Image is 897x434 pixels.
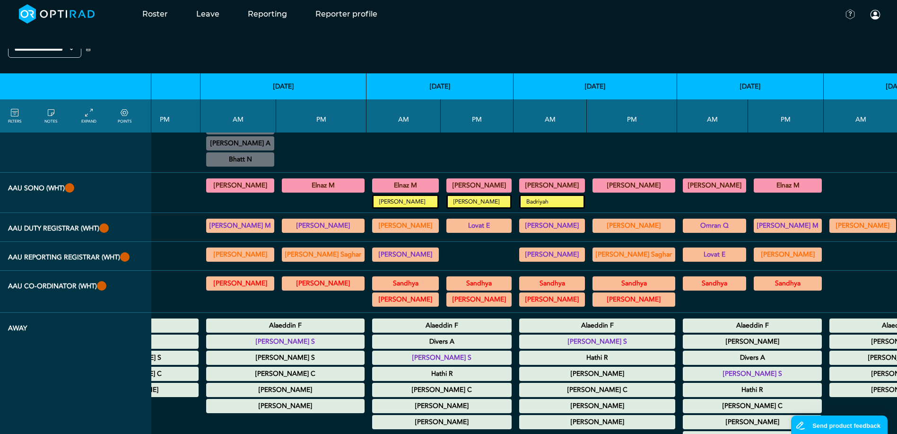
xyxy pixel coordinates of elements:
div: Annual Leave 00:00 - 23:59 [206,383,365,397]
div: Reporting Reg 08:30 - 13:30 [372,248,439,262]
div: Annual Leave 00:00 - 23:59 [372,335,512,349]
div: CT Interventional MSK 11:00 - 12:00 [206,152,274,167]
summary: [PERSON_NAME] [831,220,895,231]
div: Reporting reg 13:30 - 17:30 [754,248,822,262]
div: General US 13:30 - 18:30 [754,178,822,193]
summary: Hathi R [684,384,820,396]
div: Annual Leave 00:00 - 23:59 [683,335,822,349]
div: Exact role to be defined 13:30 - 18:30 [592,219,675,233]
summary: Alaeddin F [374,320,510,331]
div: Annual Leave 00:00 - 23:59 [683,383,822,397]
summary: [PERSON_NAME] C [208,368,363,380]
div: Other Leave 00:00 - 23:59 [372,415,512,429]
th: [DATE] [366,73,514,99]
summary: Elnaz M [283,180,363,191]
summary: [PERSON_NAME] [521,294,583,305]
summary: [PERSON_NAME] [521,249,583,260]
summary: [PERSON_NAME] C [521,384,674,396]
summary: [PERSON_NAME] [374,249,437,260]
summary: [PERSON_NAME] C [374,384,510,396]
div: Various levels of experience 08:30 - 13:30 [519,219,585,233]
div: Various levels of experience 08:30 - 13:30 [206,219,274,233]
summary: Omran Q [684,220,745,231]
small: [PERSON_NAME] [374,196,437,207]
summary: Divers A [374,336,510,347]
summary: [PERSON_NAME] [374,220,437,231]
summary: [PERSON_NAME] [208,278,273,289]
small: [PERSON_NAME] [448,196,510,207]
summary: Elnaz M [755,180,820,191]
small: Badriyah [521,196,583,207]
img: brand-opti-rad-logos-blue-and-white-d2f68631ba2948856bd03f2d395fb146ddc8fb01b4b6e9315ea85fa773367... [19,4,95,24]
div: Annual Leave 00:00 - 23:59 [519,399,675,413]
summary: [PERSON_NAME] [374,416,510,428]
div: Annual Leave 00:00 - 23:59 [683,319,822,333]
summary: [PERSON_NAME] S [374,352,510,363]
summary: Sandhya [448,278,510,289]
summary: [PERSON_NAME] M [755,220,820,231]
div: Exact role to be defined 13:30 - 18:30 [754,219,822,233]
th: AM [514,99,587,133]
div: General US 08:30 - 13:00 [683,178,746,193]
div: Annual Leave 00:00 - 23:59 [206,351,365,365]
summary: [PERSON_NAME] C [684,400,820,412]
summary: [PERSON_NAME] [684,180,745,191]
div: Annual Leave 00:00 - 23:59 [519,351,675,365]
summary: [PERSON_NAME] [448,294,510,305]
summary: [PERSON_NAME] [521,368,674,380]
summary: Hathi R [374,368,510,380]
th: AM [677,99,748,133]
div: Other Leave 00:00 - 23:59 [206,399,365,413]
summary: [PERSON_NAME] S [208,336,363,347]
summary: [PERSON_NAME] [684,336,820,347]
div: General US 08:30 - 13:00 [519,178,585,193]
div: Maternity Leave 00:00 - 23:59 [519,383,675,397]
div: AAU Co-ordinator 12:00 - 16:30 [446,276,512,291]
summary: [PERSON_NAME] [684,416,820,428]
summary: Lovat E [448,220,510,231]
summary: [PERSON_NAME] A [208,138,273,149]
summary: Alaeddin F [208,320,363,331]
div: AAU Co-ordinator 12:00 - 16:30 [754,276,822,291]
summary: [PERSON_NAME] Saghar [283,249,363,260]
div: AAU Co-ordinator 09:00 - 12:00 [372,292,439,307]
div: Reporting reg 13:30 - 17:30 [592,248,675,262]
th: [DATE] [677,73,824,99]
th: [DATE] [200,73,366,99]
summary: [PERSON_NAME] [208,249,273,260]
div: Annual Leave 00:00 - 23:59 [683,351,822,365]
summary: [PERSON_NAME] M [208,220,273,231]
summary: Elnaz M [374,180,437,191]
summary: Alaeddin F [521,320,674,331]
div: Annual Leave 00:00 - 23:59 [372,319,512,333]
th: PM [130,99,200,133]
a: FILTERS [8,107,21,124]
summary: [PERSON_NAME] Saghar [594,249,674,260]
div: General US 13:30 - 18:30 [446,178,512,193]
div: General US 08:30 - 13:00 [372,178,439,193]
div: Maternity Leave 00:00 - 23:59 [206,367,365,381]
div: AAU Co-ordinator 12:00 - 17:30 [446,292,512,307]
div: AAU Co-ordinator 09:00 - 12:00 [683,276,746,291]
div: Annual Leave 00:00 - 23:59 [206,335,365,349]
summary: Hathi R [521,352,674,363]
div: AAU Co-ordinator 12:00 - 16:30 [592,276,675,291]
th: AM [200,99,276,133]
summary: [PERSON_NAME] [594,220,674,231]
div: AAU Co-ordinator 09:00 - 12:00 [519,292,585,307]
summary: [PERSON_NAME] [521,400,674,412]
th: PM [587,99,677,133]
summary: Sandhya [594,278,674,289]
summary: Bhatt N [208,154,273,165]
th: PM [441,99,514,133]
div: General US 13:30 - 18:30 [282,178,365,193]
th: PM [276,99,366,133]
div: AAU Co-ordinator 12:00 - 17:30 [592,292,675,307]
summary: [PERSON_NAME] [594,180,674,191]
div: Other Leave 00:00 - 23:59 [519,415,675,429]
div: Annual Leave 00:00 - 23:59 [206,319,365,333]
summary: [PERSON_NAME] S [208,352,363,363]
summary: [PERSON_NAME] [208,384,363,396]
summary: [PERSON_NAME] [594,294,674,305]
summary: Lovat E [684,249,745,260]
